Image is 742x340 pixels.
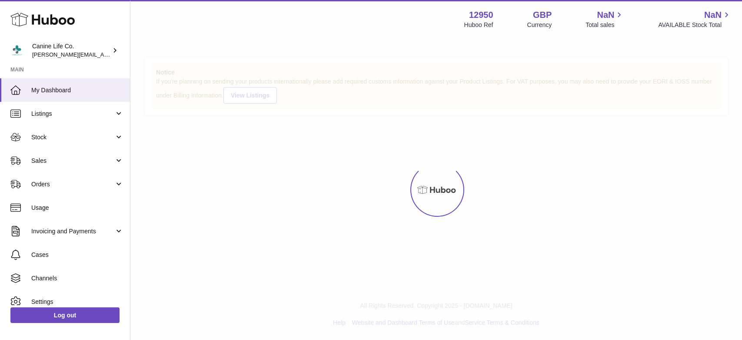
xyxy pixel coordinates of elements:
a: Log out [10,307,120,323]
span: NaN [597,9,614,21]
div: Currency [527,21,552,29]
strong: 12950 [469,9,493,21]
span: Usage [31,204,123,212]
span: AVAILABLE Stock Total [658,21,732,29]
span: NaN [704,9,722,21]
a: NaN Total sales [586,9,624,29]
span: Sales [31,157,114,165]
span: Total sales [586,21,624,29]
strong: GBP [533,9,552,21]
span: Channels [31,274,123,283]
a: NaN AVAILABLE Stock Total [658,9,732,29]
span: My Dashboard [31,86,123,94]
span: Stock [31,133,114,141]
div: Huboo Ref [464,21,493,29]
span: Listings [31,110,114,118]
span: Orders [31,180,114,189]
div: Canine Life Co. [32,42,110,59]
span: [PERSON_NAME][EMAIL_ADDRESS][DOMAIN_NAME] [32,51,174,58]
span: Settings [31,298,123,306]
span: Cases [31,251,123,259]
span: Invoicing and Payments [31,227,114,236]
img: kevin@clsgltd.co.uk [10,44,23,57]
